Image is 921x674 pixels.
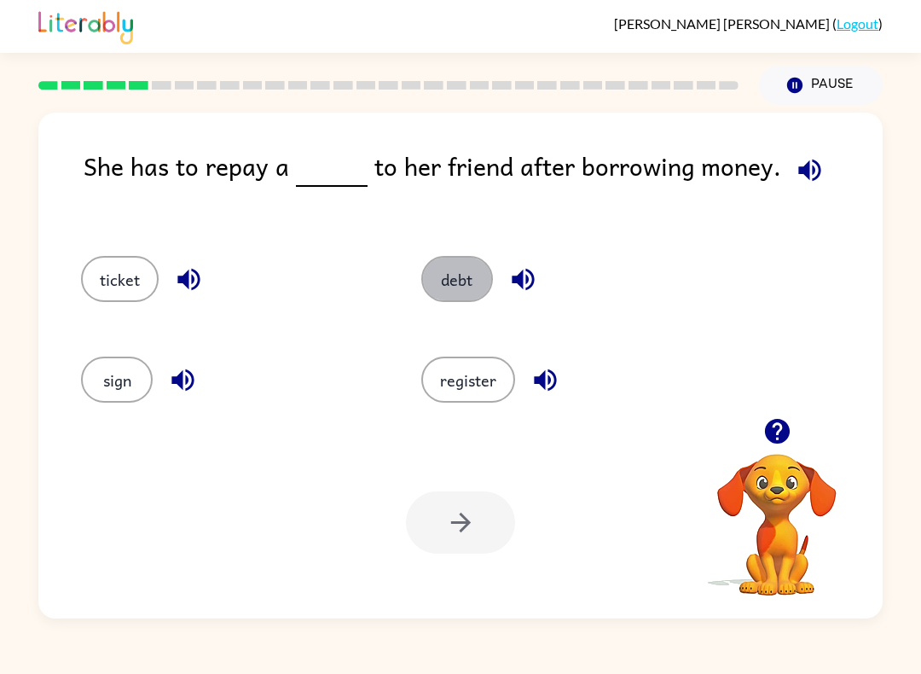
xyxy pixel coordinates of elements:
[759,66,883,105] button: Pause
[614,15,832,32] span: [PERSON_NAME] [PERSON_NAME]
[81,357,153,403] button: sign
[692,427,862,598] video: Your browser must support playing .mp4 files to use Literably. Please try using another browser.
[38,7,133,44] img: Literably
[84,147,883,222] div: She has to repay a to her friend after borrowing money.
[421,357,515,403] button: register
[421,256,493,302] button: debt
[837,15,878,32] a: Logout
[614,15,883,32] div: ( )
[81,256,159,302] button: ticket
